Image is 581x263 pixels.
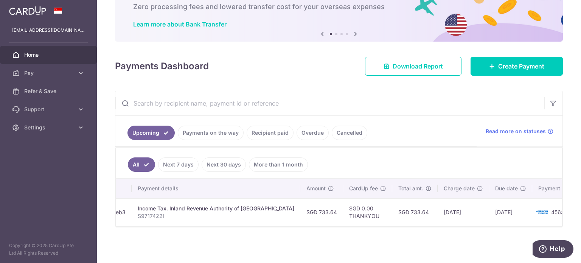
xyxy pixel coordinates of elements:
[202,157,246,172] a: Next 30 days
[332,126,367,140] a: Cancelled
[365,57,461,76] a: Download Report
[471,57,563,76] a: Create Payment
[24,87,74,95] span: Refer & Save
[12,26,85,34] p: [EMAIL_ADDRESS][DOMAIN_NAME]
[498,62,544,71] span: Create Payment
[158,157,199,172] a: Next 7 days
[486,128,553,135] a: Read more on statuses
[24,124,74,131] span: Settings
[489,198,532,226] td: [DATE]
[24,106,74,113] span: Support
[393,62,443,71] span: Download Report
[128,157,155,172] a: All
[392,198,438,226] td: SGD 733.64
[300,198,343,226] td: SGD 733.64
[534,208,550,217] img: Bank Card
[138,205,294,212] div: Income Tax. Inland Revenue Authority of [GEOGRAPHIC_DATA]
[132,179,300,198] th: Payment details
[438,198,489,226] td: [DATE]
[247,126,294,140] a: Recipient paid
[444,185,475,192] span: Charge date
[495,185,518,192] span: Due date
[9,6,46,15] img: CardUp
[486,128,546,135] span: Read more on statuses
[297,126,329,140] a: Overdue
[249,157,308,172] a: More than 1 month
[127,126,175,140] a: Upcoming
[115,59,209,73] h4: Payments Dashboard
[349,185,378,192] span: CardUp fee
[533,240,573,259] iframe: Opens a widget where you can find more information
[24,69,74,77] span: Pay
[115,91,544,115] input: Search by recipient name, payment id or reference
[551,209,564,215] span: 4563
[133,2,545,11] h6: Zero processing fees and lowered transfer cost for your overseas expenses
[138,212,294,220] p: S9717422I
[398,185,423,192] span: Total amt.
[133,20,227,28] a: Learn more about Bank Transfer
[178,126,244,140] a: Payments on the way
[306,185,326,192] span: Amount
[343,198,392,226] td: SGD 0.00 THANKYOU
[24,51,74,59] span: Home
